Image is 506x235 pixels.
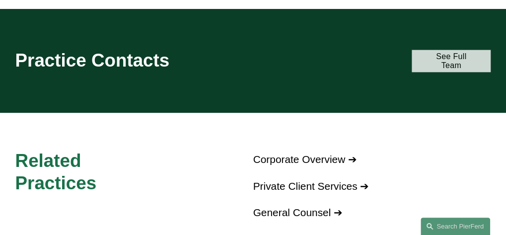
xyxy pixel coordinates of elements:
a: Corporate Overview ➔ [253,154,357,165]
h2: Practice Contacts [15,50,233,72]
a: General Counsel ➔ [253,207,342,218]
a: Search this site [421,218,490,235]
span: Related Practices [15,151,97,193]
a: See Full Team [412,50,491,72]
a: Private Client Services ➔ [253,180,369,192]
